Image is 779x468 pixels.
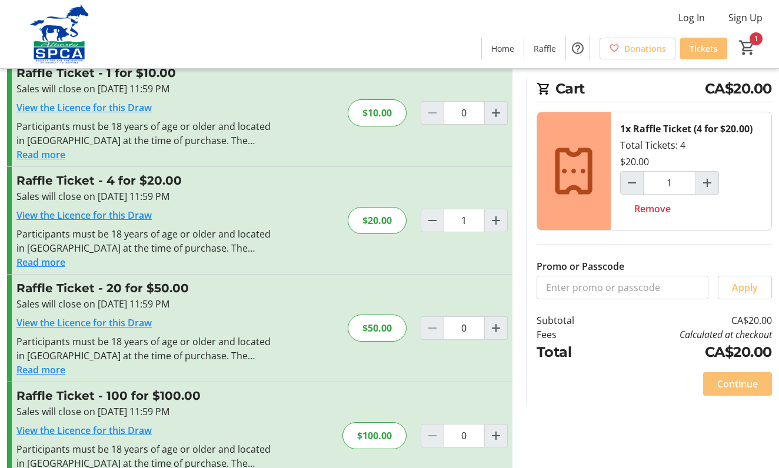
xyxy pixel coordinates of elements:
[620,197,685,220] button: Remove
[624,42,666,55] span: Donations
[16,316,152,329] a: View the Licence for this Draw
[680,38,727,59] a: Tickets
[537,276,708,299] input: Enter promo or passcode
[537,313,605,327] td: Subtotal
[16,405,274,419] div: Sales will close on [DATE] 11:59 PM
[566,36,590,60] button: Help
[643,171,696,195] input: Raffle Ticket (4 for $20.00) Quantity
[444,101,485,125] input: Raffle Ticket Quantity
[16,424,152,437] a: View the Licence for this Draw
[703,372,772,396] button: Continue
[16,335,274,363] div: Participants must be 18 years of age or older and located in [GEOGRAPHIC_DATA] at the time of pur...
[16,279,274,297] h3: Raffle Ticket - 20 for $50.00
[620,155,649,169] div: $20.00
[485,102,507,124] button: Increment by one
[16,255,65,269] button: Read more
[696,172,718,194] button: Increment by one
[605,342,772,363] td: CA$20.00
[600,38,675,59] a: Donations
[537,342,605,363] td: Total
[444,316,485,340] input: Raffle Ticket Quantity
[621,172,643,194] button: Decrement by one
[537,327,605,342] td: Fees
[342,422,407,449] div: $100.00
[444,209,485,232] input: Raffle Ticket Quantity
[524,38,565,59] a: Raffle
[16,82,274,96] div: Sales will close on [DATE] 11:59 PM
[16,64,274,82] h3: Raffle Ticket - 1 for $10.00
[737,37,758,58] button: Cart
[534,42,556,55] span: Raffle
[491,42,514,55] span: Home
[16,227,274,255] div: Participants must be 18 years of age or older and located in [GEOGRAPHIC_DATA] at the time of pur...
[348,315,407,342] div: $50.00
[669,8,714,27] button: Log In
[718,276,772,299] button: Apply
[605,313,772,327] td: CA$20.00
[537,259,624,273] label: Promo or Passcode
[16,172,274,189] h3: Raffle Ticket - 4 for $20.00
[485,424,507,447] button: Increment by one
[717,377,758,391] span: Continue
[732,280,758,295] span: Apply
[705,78,772,99] span: CA$20.00
[16,297,274,311] div: Sales will close on [DATE] 11:59 PM
[16,209,152,222] a: View the Licence for this Draw
[537,78,772,102] h2: Cart
[620,122,753,136] div: 1x Raffle Ticket (4 for $20.00)
[348,207,407,234] div: $20.00
[7,5,112,63] img: Alberta SPCA's Logo
[485,317,507,339] button: Increment by one
[482,38,524,59] a: Home
[16,148,65,162] button: Read more
[678,11,705,25] span: Log In
[690,42,718,55] span: Tickets
[421,209,444,232] button: Decrement by one
[611,112,771,230] div: Total Tickets: 4
[444,424,485,447] input: Raffle Ticket Quantity
[16,119,274,148] div: Participants must be 18 years of age or older and located in [GEOGRAPHIC_DATA] at the time of pur...
[16,387,274,405] h3: Raffle Ticket - 100 for $100.00
[728,11,763,25] span: Sign Up
[348,99,407,126] div: $10.00
[16,363,65,377] button: Read more
[605,327,772,342] td: Calculated at checkout
[719,8,772,27] button: Sign Up
[485,209,507,232] button: Increment by one
[16,189,274,203] div: Sales will close on [DATE] 11:59 PM
[16,101,152,114] a: View the Licence for this Draw
[634,202,671,216] span: Remove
